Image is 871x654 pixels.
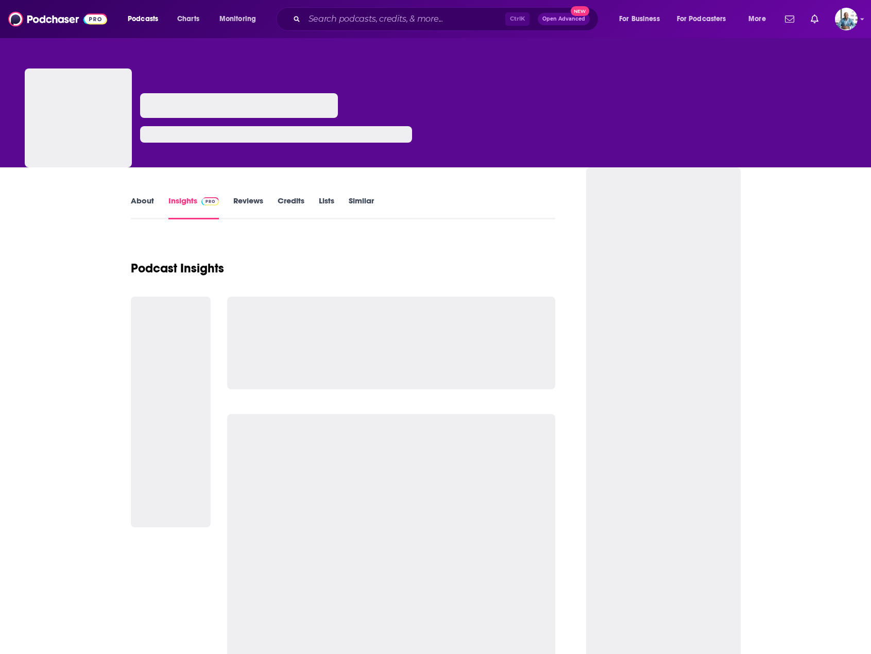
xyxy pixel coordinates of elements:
[121,11,172,27] button: open menu
[319,196,334,219] a: Lists
[807,10,823,28] a: Show notifications dropdown
[201,197,219,205] img: Podchaser Pro
[677,12,726,26] span: For Podcasters
[835,8,858,30] button: Show profile menu
[233,196,263,219] a: Reviews
[612,11,673,27] button: open menu
[212,11,269,27] button: open menu
[748,12,766,26] span: More
[170,11,206,27] a: Charts
[286,7,608,31] div: Search podcasts, credits, & more...
[131,261,224,276] h1: Podcast Insights
[168,196,219,219] a: InsightsPodchaser Pro
[741,11,779,27] button: open menu
[542,16,585,22] span: Open Advanced
[835,8,858,30] span: Logged in as BoldlyGo
[128,12,158,26] span: Podcasts
[538,13,590,25] button: Open AdvancedNew
[781,10,798,28] a: Show notifications dropdown
[278,196,304,219] a: Credits
[131,196,154,219] a: About
[571,6,589,16] span: New
[177,12,199,26] span: Charts
[304,11,505,27] input: Search podcasts, credits, & more...
[349,196,374,219] a: Similar
[219,12,256,26] span: Monitoring
[619,12,660,26] span: For Business
[670,11,741,27] button: open menu
[835,8,858,30] img: User Profile
[505,12,530,26] span: Ctrl K
[8,9,107,29] img: Podchaser - Follow, Share and Rate Podcasts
